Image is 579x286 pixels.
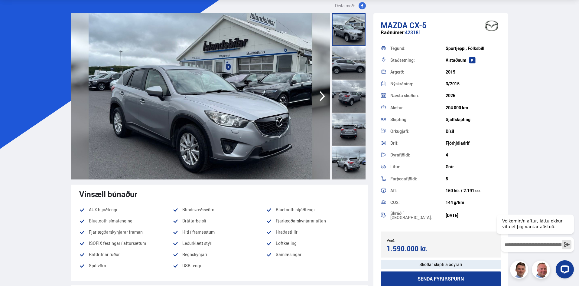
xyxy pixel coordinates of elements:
div: Árgerð: [390,70,446,74]
div: Skoðar skipti á ódýrari [381,260,501,269]
li: Hiti í framsætum [173,228,266,236]
div: Vinsæll búnaður [79,189,360,199]
li: Leðurklætt stýri [173,240,266,247]
iframe: LiveChat chat widget [492,203,576,283]
div: Orkugjafi: [390,129,446,133]
li: AUX hljóðtengi [79,206,173,213]
li: Samlæsingar [266,251,359,258]
div: 4 [446,153,501,157]
span: Raðnúmer: [381,29,405,36]
div: Á staðnum [446,58,501,63]
div: 1.590.000 kr. [387,245,439,253]
span: CX-5 [409,20,427,31]
li: Dráttarbeisli [173,217,266,225]
li: Fjarlægðarskynjarar aftan [266,217,359,225]
div: Drif: [390,141,446,145]
div: Sportjeppi, Fólksbíll [446,46,501,51]
img: brand logo [480,16,504,35]
span: Mazda [381,20,408,31]
button: Deila með: [333,2,368,9]
div: 2015 [446,70,501,74]
div: 2026 [446,93,501,98]
div: 144 g/km [446,200,501,205]
div: Skipting: [390,117,446,122]
div: Nýskráning: [390,82,446,86]
div: Afl: [390,189,446,193]
div: 423181 [381,30,501,41]
li: Spólvörn [79,262,173,269]
div: Skráð í [GEOGRAPHIC_DATA]: [390,211,446,220]
div: 204 000 km. [446,105,501,110]
div: Fjórhjóladrif [446,141,501,146]
div: Farþegafjöldi: [390,177,446,181]
li: Hraðastillir [266,228,359,236]
li: Rafdrifnar rúður [79,251,173,258]
div: Dísil [446,129,501,134]
div: Grár [446,164,501,169]
li: Bluetooth hljóðtengi [266,206,359,213]
div: 3/2015 [446,81,501,86]
li: Fjarlægðarskynjarar framan [79,228,173,236]
div: 150 hö. / 2.191 cc. [446,188,501,193]
div: Sjálfskipting [446,117,501,122]
div: 5 [446,176,501,181]
div: [DATE] [446,213,501,218]
div: Verð: [387,238,441,242]
div: Staðsetning: [390,58,446,62]
div: CO2: [390,200,446,205]
img: 3451752.jpeg [71,13,330,179]
div: Akstur: [390,106,446,110]
li: ISOFIX festingar í aftursætum [79,240,173,247]
div: Tegund: [390,46,446,51]
li: Blindsvæðisvörn [173,206,266,213]
div: Dyrafjöldi: [390,153,446,157]
span: Deila með: [335,2,355,9]
li: Bluetooth símatenging [79,217,173,225]
div: Litur: [390,165,446,169]
li: Regnskynjari [173,251,266,258]
div: Næsta skoðun: [390,94,446,98]
li: USB tengi [173,262,266,273]
li: Loftkæling [266,240,359,247]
